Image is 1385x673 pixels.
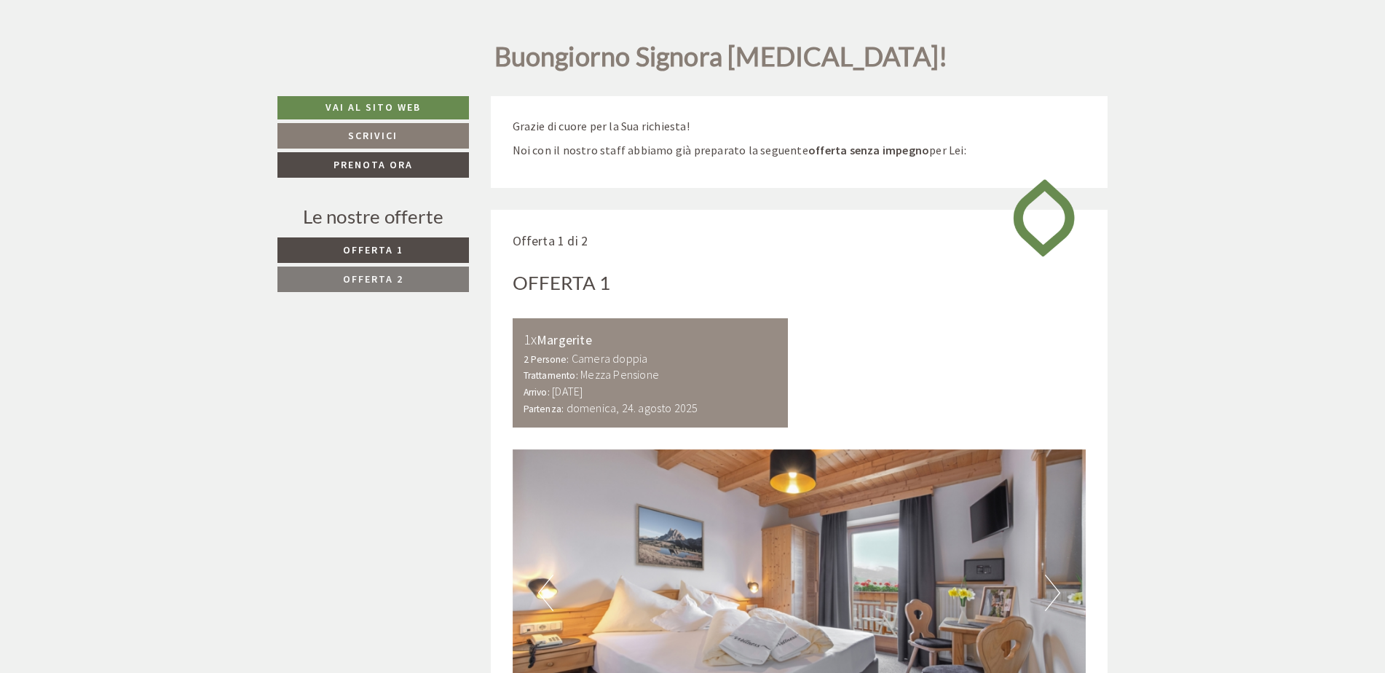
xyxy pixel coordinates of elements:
b: Mezza Pensione [580,367,659,382]
span: Offerta 2 [343,272,403,286]
strong: offerta senza impegno [808,143,929,157]
div: Le nostre offerte [277,203,469,230]
small: Partenza: [524,403,564,415]
b: [DATE] [552,384,583,398]
button: Next [1045,575,1060,611]
small: Arrivo: [524,386,550,398]
div: Offerta 1 [513,269,611,296]
button: Invia [500,384,574,409]
h1: Buongiorno Signora [MEDICAL_DATA]! [494,42,948,79]
span: Offerta 1 [343,243,403,256]
span: Offerta 1 di 2 [513,232,588,249]
button: Previous [538,575,553,611]
small: 12:54 [354,71,551,82]
p: Noi con il nostro staff abbiamo già preparato la seguente per Lei: [513,142,1086,159]
div: Buon giorno, come possiamo aiutarla? [347,40,562,84]
p: Grazie di cuore per la Sua richiesta! [513,118,1086,135]
div: Lei [354,43,551,55]
b: 1x [524,330,537,348]
img: image [1002,166,1086,269]
small: 2 Persone: [524,353,569,366]
b: domenica, 24. agosto 2025 [567,401,698,415]
div: Margerite [524,329,778,350]
a: Scrivici [277,123,469,149]
small: Trattamento: [524,369,578,382]
a: Prenota ora [277,152,469,178]
a: Vai al sito web [277,96,469,119]
b: Camera doppia [572,351,648,366]
div: mercoledì [248,12,327,36]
